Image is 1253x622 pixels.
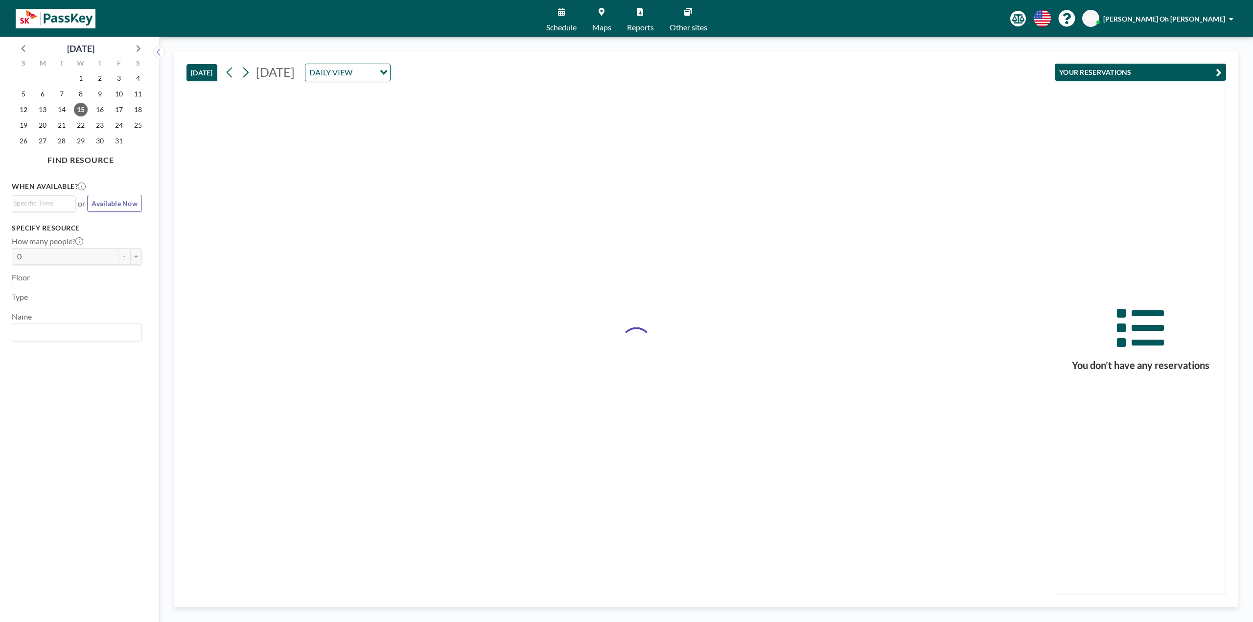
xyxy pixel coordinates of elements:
div: Search for option [12,196,75,210]
div: M [33,58,52,70]
span: Reports [627,23,654,31]
label: Name [12,312,32,322]
span: [DATE] [256,65,295,79]
span: Saturday, October 25, 2025 [131,118,145,132]
span: Thursday, October 2, 2025 [93,71,107,85]
span: Monday, October 6, 2025 [36,87,49,101]
span: Monday, October 27, 2025 [36,134,49,148]
h3: You don’t have any reservations [1055,359,1226,371]
span: Saturday, October 4, 2025 [131,71,145,85]
span: Friday, October 3, 2025 [112,71,126,85]
span: Available Now [92,199,138,207]
span: Wednesday, October 1, 2025 [74,71,88,85]
label: How many people? [12,236,83,246]
span: MK [1085,14,1096,23]
span: Friday, October 17, 2025 [112,103,126,116]
span: Thursday, October 9, 2025 [93,87,107,101]
span: Tuesday, October 28, 2025 [55,134,69,148]
div: Search for option [305,64,390,81]
span: Sunday, October 5, 2025 [17,87,30,101]
div: Search for option [12,324,141,341]
span: Monday, October 20, 2025 [36,118,49,132]
span: Friday, October 24, 2025 [112,118,126,132]
span: [PERSON_NAME] Oh [PERSON_NAME] [1103,15,1225,23]
h4: FIND RESOURCE [12,151,150,165]
span: Saturday, October 18, 2025 [131,103,145,116]
div: T [90,58,109,70]
label: Floor [12,273,30,282]
span: Other sites [670,23,707,31]
span: Sunday, October 26, 2025 [17,134,30,148]
span: or [78,199,85,208]
input: Search for option [355,66,374,79]
div: W [71,58,91,70]
span: Sunday, October 12, 2025 [17,103,30,116]
div: [DATE] [67,42,94,55]
label: Type [12,292,28,302]
span: Tuesday, October 14, 2025 [55,103,69,116]
img: organization-logo [16,9,95,28]
span: Schedule [546,23,577,31]
h3: Specify resource [12,224,142,232]
input: Search for option [13,198,70,208]
span: Wednesday, October 22, 2025 [74,118,88,132]
span: Friday, October 31, 2025 [112,134,126,148]
button: - [118,248,130,265]
div: F [109,58,128,70]
span: Saturday, October 11, 2025 [131,87,145,101]
button: Available Now [87,195,142,212]
span: Wednesday, October 15, 2025 [74,103,88,116]
div: S [14,58,33,70]
span: Tuesday, October 7, 2025 [55,87,69,101]
div: S [128,58,147,70]
span: Wednesday, October 29, 2025 [74,134,88,148]
span: Sunday, October 19, 2025 [17,118,30,132]
button: [DATE] [186,64,217,81]
span: Tuesday, October 21, 2025 [55,118,69,132]
span: Friday, October 10, 2025 [112,87,126,101]
div: T [52,58,71,70]
button: YOUR RESERVATIONS [1055,64,1226,81]
input: Search for option [13,326,136,339]
span: Thursday, October 30, 2025 [93,134,107,148]
span: Wednesday, October 8, 2025 [74,87,88,101]
button: + [130,248,142,265]
span: Thursday, October 16, 2025 [93,103,107,116]
span: Thursday, October 23, 2025 [93,118,107,132]
span: Maps [592,23,611,31]
span: DAILY VIEW [307,66,354,79]
span: Monday, October 13, 2025 [36,103,49,116]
